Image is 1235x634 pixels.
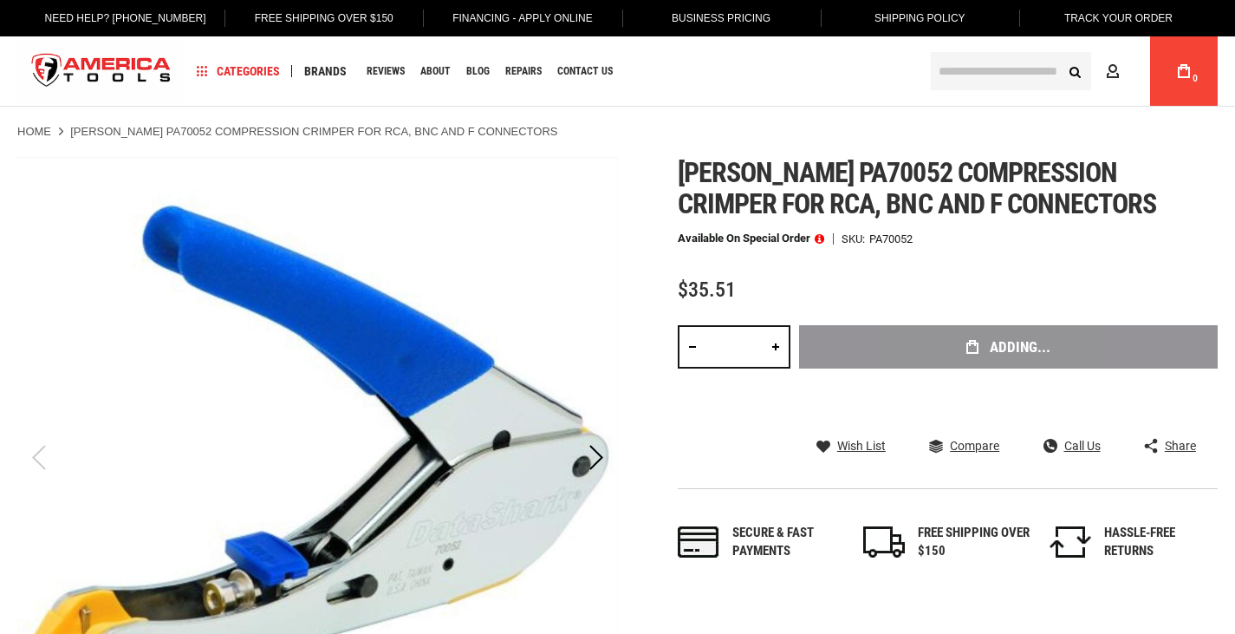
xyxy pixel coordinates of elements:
[869,233,913,245] div: PA70052
[420,66,451,76] span: About
[367,66,405,76] span: Reviews
[816,438,886,454] a: Wish List
[359,60,413,83] a: Reviews
[1193,74,1198,83] span: 0
[17,39,185,104] a: store logo
[1104,524,1217,561] div: HASSLE-FREE RETURNS
[17,124,51,140] a: Home
[17,39,185,104] img: America Tools
[842,233,869,245] strong: SKU
[950,440,999,452] span: Compare
[678,526,719,558] img: payments
[497,60,549,83] a: Repairs
[1165,440,1196,452] span: Share
[918,524,1030,561] div: FREE SHIPPING OVER $150
[1064,440,1101,452] span: Call Us
[863,526,905,558] img: shipping
[70,125,557,138] strong: [PERSON_NAME] PA70052 Compression Crimper for RCA, BNC and F Connectors
[1167,36,1200,106] a: 0
[1043,438,1101,454] a: Call Us
[189,60,288,83] a: Categories
[505,66,542,76] span: Repairs
[1050,526,1091,558] img: returns
[296,60,354,83] a: Brands
[466,66,490,76] span: Blog
[549,60,621,83] a: Contact Us
[874,12,965,24] span: Shipping Policy
[678,232,824,245] p: Available on Special Order
[837,440,886,452] span: Wish List
[1058,55,1091,88] button: Search
[678,156,1156,220] span: [PERSON_NAME] pa70052 compression crimper for rca, bnc and f connectors
[458,60,497,83] a: Blog
[557,66,613,76] span: Contact Us
[197,65,280,77] span: Categories
[732,524,845,561] div: Secure & fast payments
[678,278,736,302] span: $35.51
[929,438,999,454] a: Compare
[304,65,347,77] span: Brands
[413,60,458,83] a: About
